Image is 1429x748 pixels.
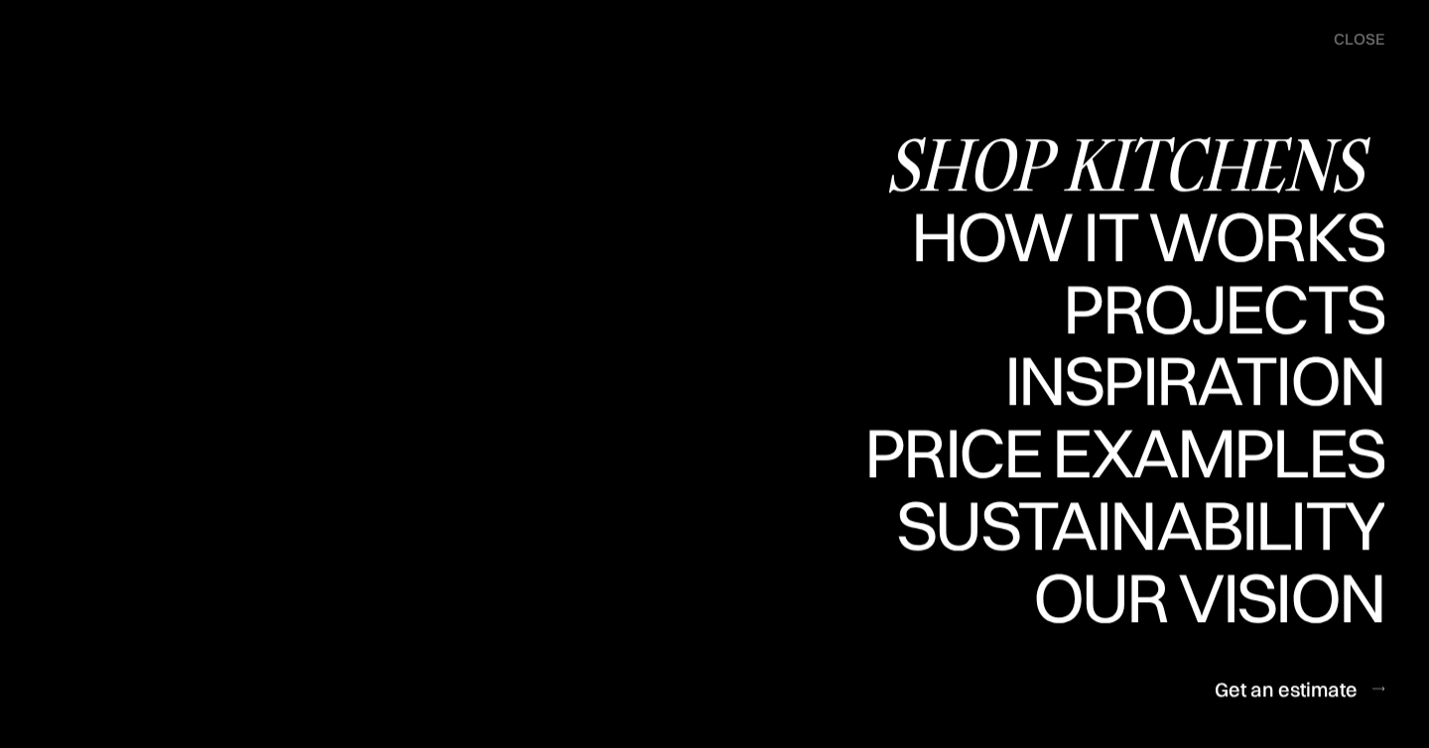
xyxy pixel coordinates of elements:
[879,490,1384,560] div: Sustainability
[1215,676,1358,702] div: Get an estimate
[1215,665,1384,713] a: Get an estimate
[1016,632,1384,701] div: Our vision
[906,271,1384,340] div: How it works
[864,487,1384,557] div: Price examples
[1063,343,1384,413] div: Projects
[1016,562,1384,632] div: Our vision
[864,418,1384,487] div: Price examples
[976,346,1384,419] a: InspirationInspiration
[976,346,1384,416] div: Inspiration
[1016,562,1384,635] a: Our visionOur vision
[1334,29,1384,51] div: close
[885,129,1384,201] a: Shop Kitchens
[885,129,1384,198] div: Shop Kitchens
[879,560,1384,629] div: Sustainability
[864,418,1384,490] a: Price examplesPrice examples
[1063,274,1384,346] a: ProjectsProjects
[879,490,1384,562] a: SustainabilitySustainability
[906,201,1384,274] a: How it worksHow it works
[1063,274,1384,343] div: Projects
[1314,20,1384,60] div: menu
[906,201,1384,271] div: How it works
[976,416,1384,485] div: Inspiration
